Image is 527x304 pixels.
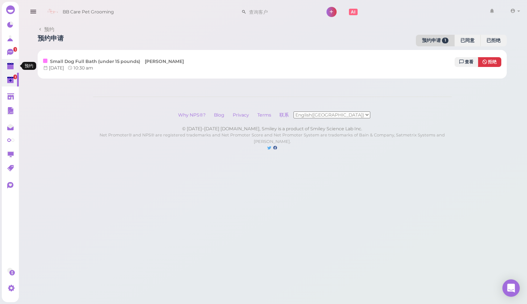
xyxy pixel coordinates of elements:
span: 10:30 am [73,65,93,71]
div: © [DATE]–[DATE] [DOMAIN_NAME], Smiley is a product of Smiley Science Lab Inc. [93,126,452,132]
span: 1 [442,38,448,43]
div: 预约 [22,62,36,70]
b: [PERSON_NAME] [145,59,184,64]
div: [DATE] [43,65,64,71]
a: 查看 [455,57,478,67]
a: 预约申请 1 [416,35,455,46]
span: 1 [13,75,17,79]
a: Blog [210,112,228,118]
span: 查看 [465,59,473,64]
a: Why NPS®? [174,112,209,118]
a: 1 [2,73,19,86]
small: Net Promoter® and NPS® are registered trademarks and Net Promoter Score and Net Promoter System a... [100,132,445,144]
a: 已同意 [454,35,481,46]
div: Open Intercom Messenger [502,279,520,297]
span: 1 [13,47,17,52]
button: 拒绝 [478,57,501,67]
a: Privacy [229,112,253,118]
span: 拒绝 [488,59,497,64]
a: 1 [2,45,19,59]
a: Terms [254,112,275,118]
b: Small Dog Full Bath (under 15 pounds) [43,59,141,64]
h1: 预约申请 [38,35,64,46]
a: 已拒绝 [480,35,507,46]
a: 联系 [276,112,294,118]
input: 查询客户 [246,6,317,18]
a: 预约 [38,26,117,33]
span: BB Care Pet Grooming [63,2,114,22]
